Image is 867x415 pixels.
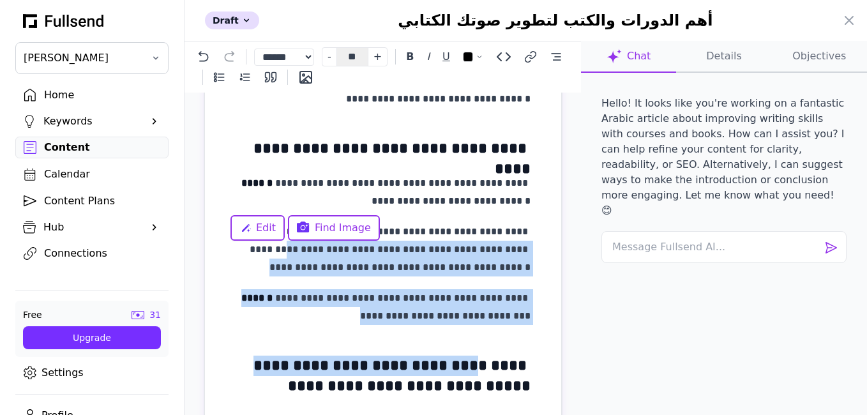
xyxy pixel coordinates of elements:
h1: أهم الدورات والكتب لتطوير صوتك الكتابي [351,10,760,31]
button: Numbered list [236,68,254,86]
span: Edit [256,220,276,236]
button: Edit [230,215,285,241]
button: - [322,48,337,66]
button: Chat [581,41,676,73]
em: I [426,50,430,63]
button: B [403,47,416,67]
u: U [442,50,450,63]
button: Bullet list [211,68,229,86]
button: I [424,47,432,67]
strong: B [406,50,414,63]
button: U [440,47,453,67]
button: Code block [494,47,514,67]
button: Objectives [772,41,867,73]
button: Find Image [288,215,380,241]
span: Find Image [315,220,371,236]
p: Hello! It looks like you're working on a fantastic Arabic article about improving writing skills ... [601,96,847,218]
div: Draft [205,11,259,29]
button: Details [676,41,771,73]
button: Text alignment [547,48,565,66]
button: + [368,48,387,66]
button: Blockquote [262,68,280,86]
button: Insert image [296,67,316,87]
